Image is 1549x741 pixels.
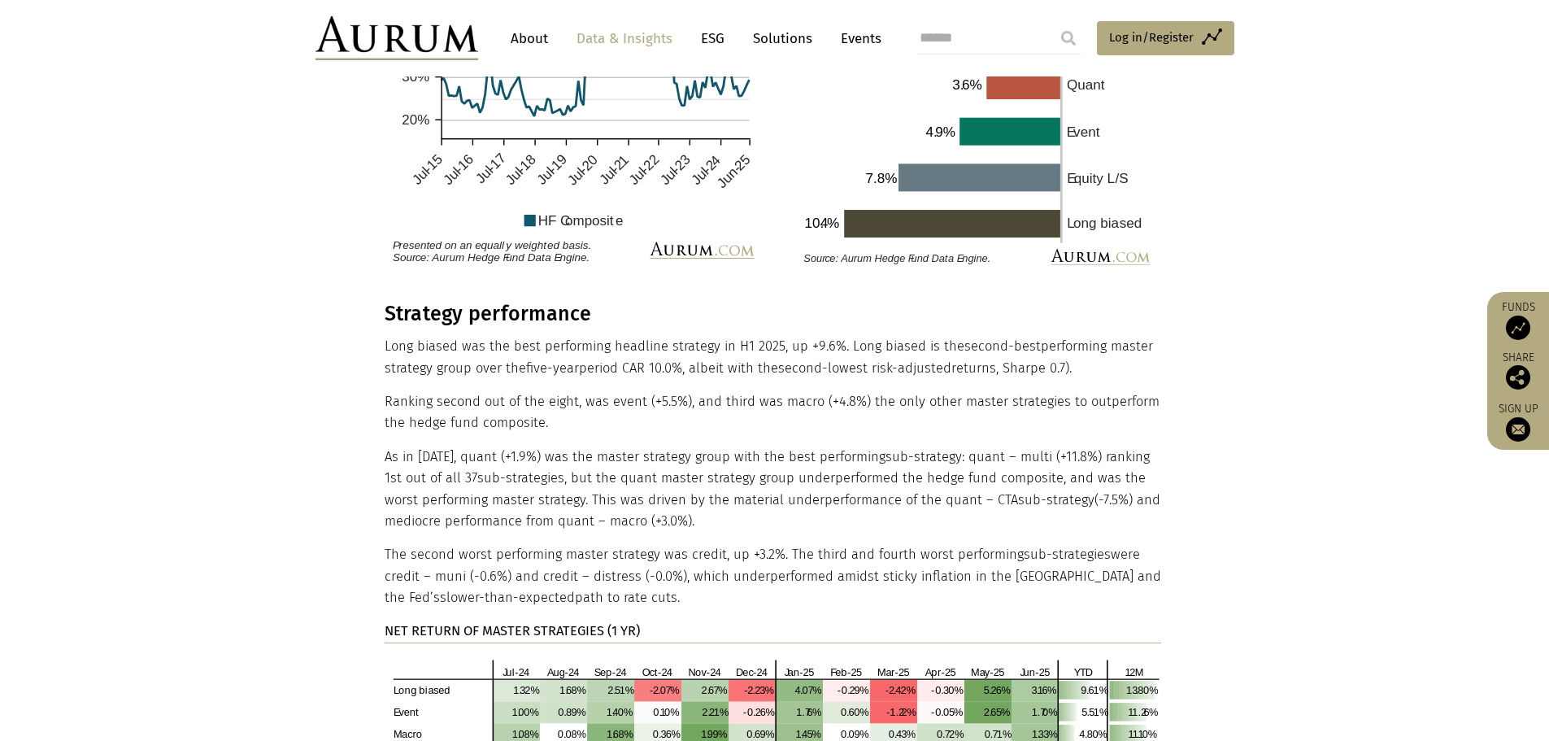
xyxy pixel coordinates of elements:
a: About [503,24,556,54]
h3: Strategy performance [385,302,1161,326]
a: ESG [693,24,733,54]
a: Data & Insights [568,24,681,54]
div: Share [1495,352,1541,390]
span: five-year [526,360,579,376]
span: risk-adjusted [872,360,951,376]
p: Long biased was the best performing headline strategy in H1 2025, up +9.6%. Long biased is the pe... [385,336,1161,379]
img: Share this post [1506,365,1530,390]
p: Ranking second out of the eight, was event (+5.5%), and third was macro (+4.8%) the only other ma... [385,391,1161,434]
a: Log in/Register [1097,21,1234,55]
span: slower-than-expected [440,590,575,605]
span: sub-strategy [885,449,962,464]
span: Log in/Register [1109,28,1194,47]
a: Sign up [1495,402,1541,442]
span: sub-strategies [477,470,564,486]
span: sub-strategy [1018,492,1094,508]
img: Access Funds [1506,316,1530,340]
input: Submit [1052,22,1085,54]
strong: NET RETURN OF MASTER STRATEGIES (1 YR) [385,623,640,639]
a: Events [833,24,881,54]
span: sub-strategies [1024,547,1111,562]
p: The second worst performing master strategy was credit, up +3.2%. The third and fourth worst perf... [385,544,1161,608]
img: Sign up to our newsletter [1506,417,1530,442]
img: Aurum [315,16,478,60]
a: Funds [1495,300,1541,340]
span: second-lowest [778,360,868,376]
a: Solutions [745,24,820,54]
p: As in [DATE], quant (+1.9%) was the master strategy group with the best performing : quant – mult... [385,447,1161,533]
span: second-best [964,338,1041,354]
